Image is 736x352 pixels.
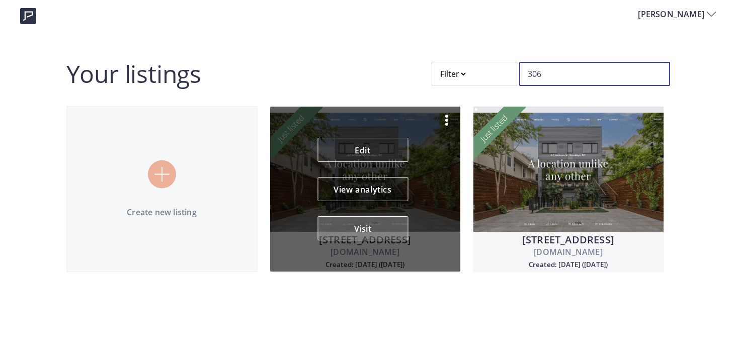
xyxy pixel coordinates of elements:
[66,106,258,272] a: Create new listing
[519,62,670,86] input: Search for an address
[317,177,408,201] button: View analytics
[317,138,408,162] a: Edit
[20,8,36,24] img: logo
[317,216,408,240] button: Visit
[66,62,201,86] h2: Your listings
[67,206,257,218] p: Create new listing
[638,8,707,20] span: [PERSON_NAME]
